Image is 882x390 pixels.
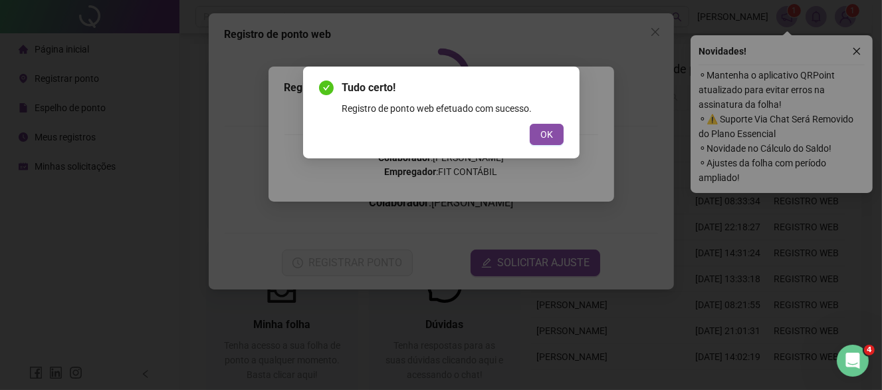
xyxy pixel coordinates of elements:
button: OK [530,124,564,145]
span: check-circle [319,81,334,95]
span: Tudo certo! [342,80,564,96]
iframe: Intercom live chat [837,345,869,377]
div: Registro de ponto web efetuado com sucesso. [342,101,564,116]
span: OK [540,127,553,142]
span: 4 [864,345,875,355]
